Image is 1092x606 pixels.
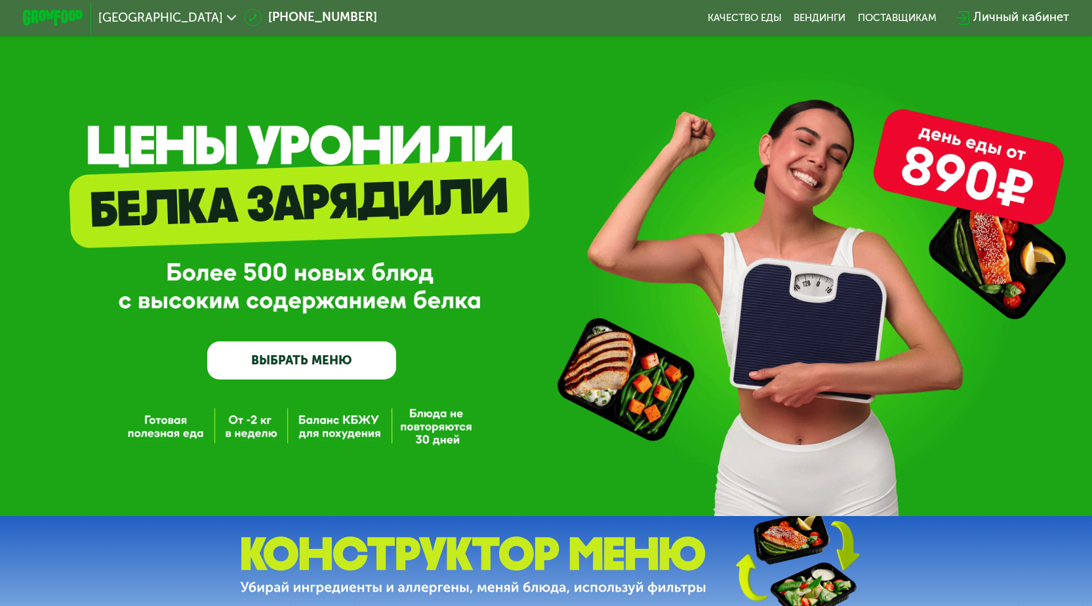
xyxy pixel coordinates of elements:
[708,12,782,24] a: Качество еды
[98,12,223,24] span: [GEOGRAPHIC_DATA]
[858,12,937,24] div: поставщикам
[244,9,377,27] a: [PHONE_NUMBER]
[973,9,1069,27] div: Личный кабинет
[794,12,845,24] a: Вендинги
[207,341,396,379] a: ВЫБРАТЬ МЕНЮ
